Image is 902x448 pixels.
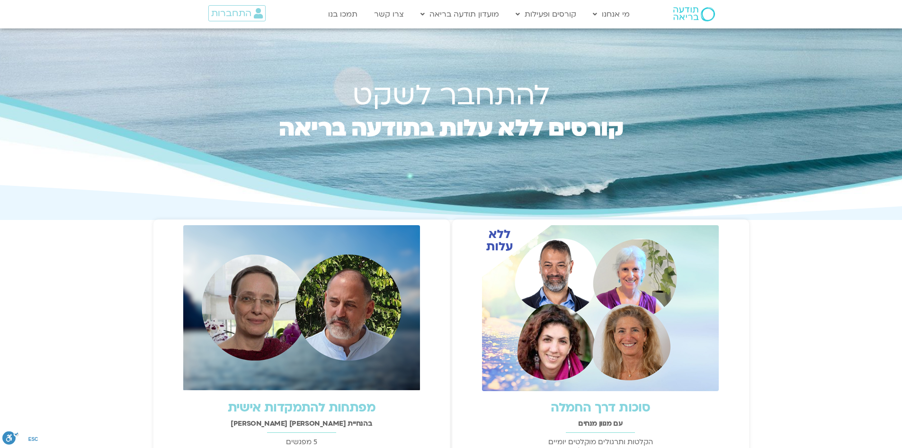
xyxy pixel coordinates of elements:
a: מועדון תודעה בריאה [416,5,504,23]
a: מי אנחנו [588,5,634,23]
h2: עם מגוון מנחים [457,420,744,428]
h2: קורסים ללא עלות בתודעה בריאה [259,118,643,161]
a: תמכו בנו [323,5,362,23]
a: קורסים ופעילות [511,5,581,23]
img: תודעה בריאה [673,7,715,21]
h1: להתחבר לשקט [259,83,643,109]
span: התחברות [211,8,251,18]
a: מפתחות להתמקדות אישית [228,399,375,416]
h2: בהנחיית [PERSON_NAME] [PERSON_NAME] [158,420,446,428]
a: סוכות דרך החמלה [551,399,650,416]
a: צרו קשר [369,5,409,23]
a: התחברות [208,5,266,21]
